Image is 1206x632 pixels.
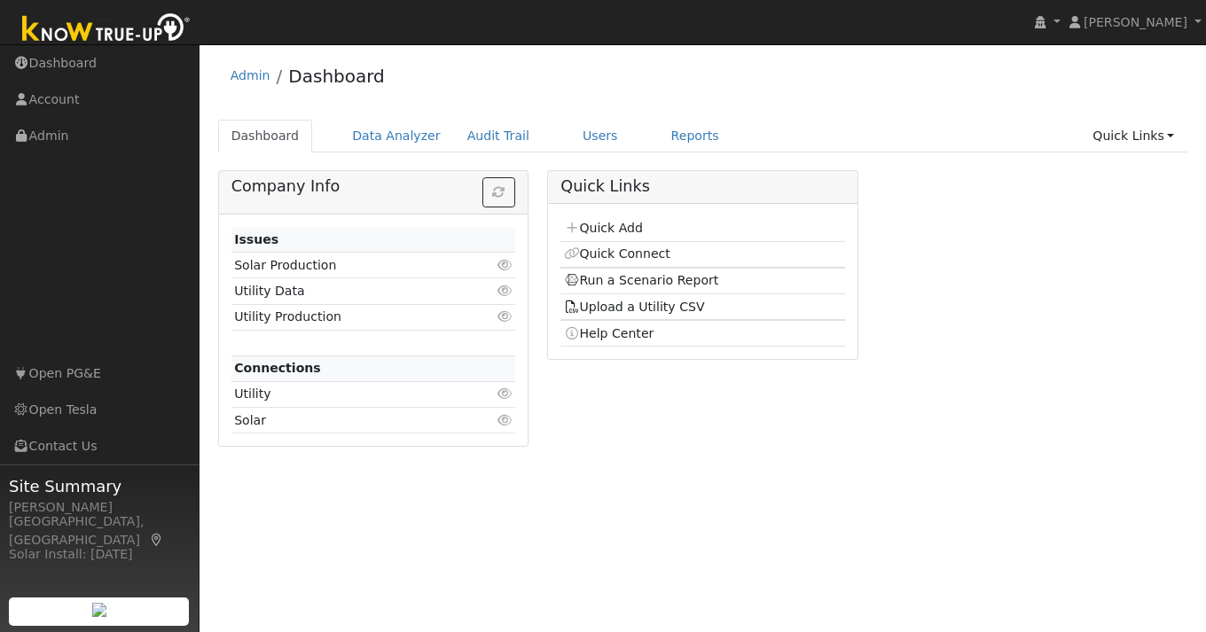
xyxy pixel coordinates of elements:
[149,533,165,547] a: Map
[9,498,190,517] div: [PERSON_NAME]
[497,387,513,400] i: Click to view
[231,177,515,196] h5: Company Info
[218,120,313,152] a: Dashboard
[560,177,844,196] h5: Quick Links
[569,120,631,152] a: Users
[9,474,190,498] span: Site Summary
[564,326,654,340] a: Help Center
[564,300,705,314] a: Upload a Utility CSV
[9,512,190,550] div: [GEOGRAPHIC_DATA], [GEOGRAPHIC_DATA]
[497,310,513,323] i: Click to view
[13,10,200,50] img: Know True-Up
[231,304,470,330] td: Utility Production
[234,361,321,375] strong: Connections
[9,545,190,564] div: Solar Install: [DATE]
[234,232,278,246] strong: Issues
[1079,120,1187,152] a: Quick Links
[231,278,470,304] td: Utility Data
[497,414,513,426] i: Click to view
[288,66,385,87] a: Dashboard
[92,603,106,617] img: retrieve
[231,68,270,82] a: Admin
[231,381,470,407] td: Utility
[231,253,470,278] td: Solar Production
[339,120,454,152] a: Data Analyzer
[497,285,513,297] i: Click to view
[1084,15,1187,29] span: [PERSON_NAME]
[231,408,470,433] td: Solar
[497,259,513,271] i: Click to view
[454,120,543,152] a: Audit Trail
[564,273,719,287] a: Run a Scenario Report
[564,221,643,235] a: Quick Add
[564,246,670,261] a: Quick Connect
[658,120,732,152] a: Reports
